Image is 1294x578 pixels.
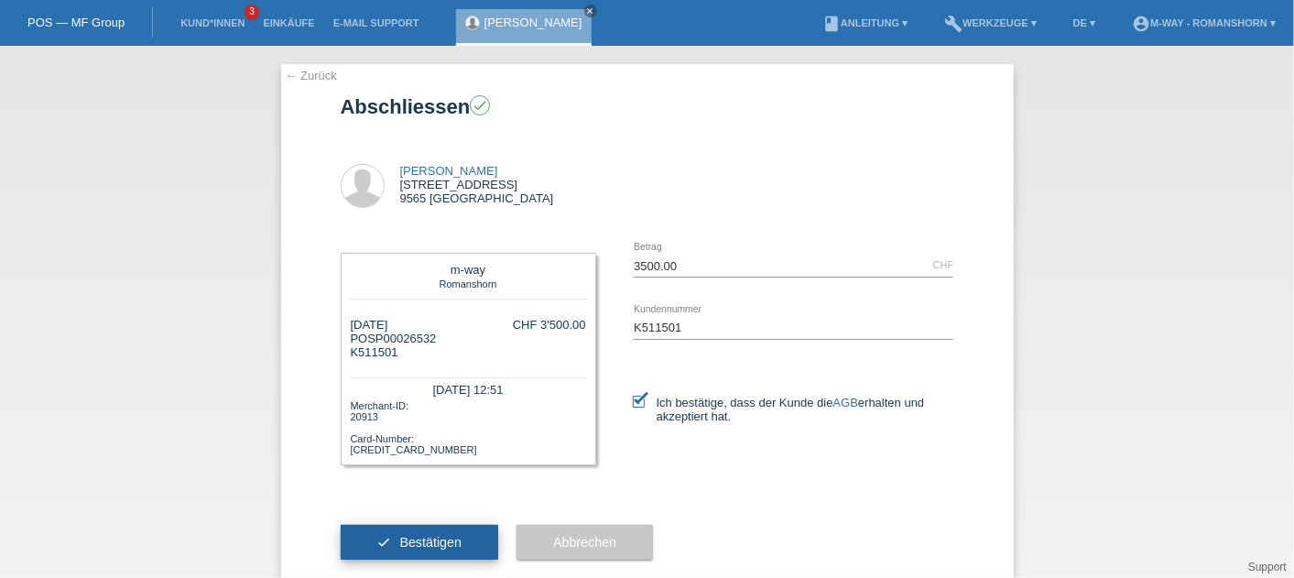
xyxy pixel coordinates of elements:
a: Einkäufe [254,17,323,28]
i: check [377,535,392,550]
div: m-way [355,263,582,277]
h1: Abschliessen [341,95,954,118]
i: check [472,97,488,114]
a: POS — MF Group [27,16,125,29]
div: [STREET_ADDRESS] 9565 [GEOGRAPHIC_DATA] [400,164,554,205]
a: [PERSON_NAME] [400,164,498,178]
div: Merchant-ID: 20913 Card-Number: [CREDIT_CARD_NUMBER] [351,398,586,455]
a: close [584,5,597,17]
div: CHF [933,259,954,270]
a: ← Zurück [286,69,337,82]
a: E-Mail Support [324,17,429,28]
a: DE ▾ [1064,17,1104,28]
a: Support [1248,561,1287,573]
a: buildWerkzeuge ▾ [935,17,1046,28]
span: K511501 [351,345,398,359]
span: Abbrechen [553,535,616,550]
div: [DATE] POSP00026532 [351,318,437,359]
i: close [586,6,595,16]
a: account_circlem-way - Romanshorn ▾ [1123,17,1285,28]
a: AGB [833,396,858,409]
label: Ich bestätige, dass der Kunde die erhalten und akzeptiert hat. [633,396,954,423]
button: Abbrechen [517,525,653,560]
button: check Bestätigen [341,525,499,560]
a: Kund*innen [171,17,254,28]
a: [PERSON_NAME] [484,16,582,29]
div: [DATE] 12:51 [351,377,586,398]
span: 3 [245,5,259,20]
a: bookAnleitung ▾ [813,17,917,28]
i: account_circle [1132,15,1150,33]
div: Romanshorn [355,277,582,289]
i: book [822,15,841,33]
i: build [944,15,962,33]
div: CHF 3'500.00 [513,318,586,332]
span: Bestätigen [399,535,462,550]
